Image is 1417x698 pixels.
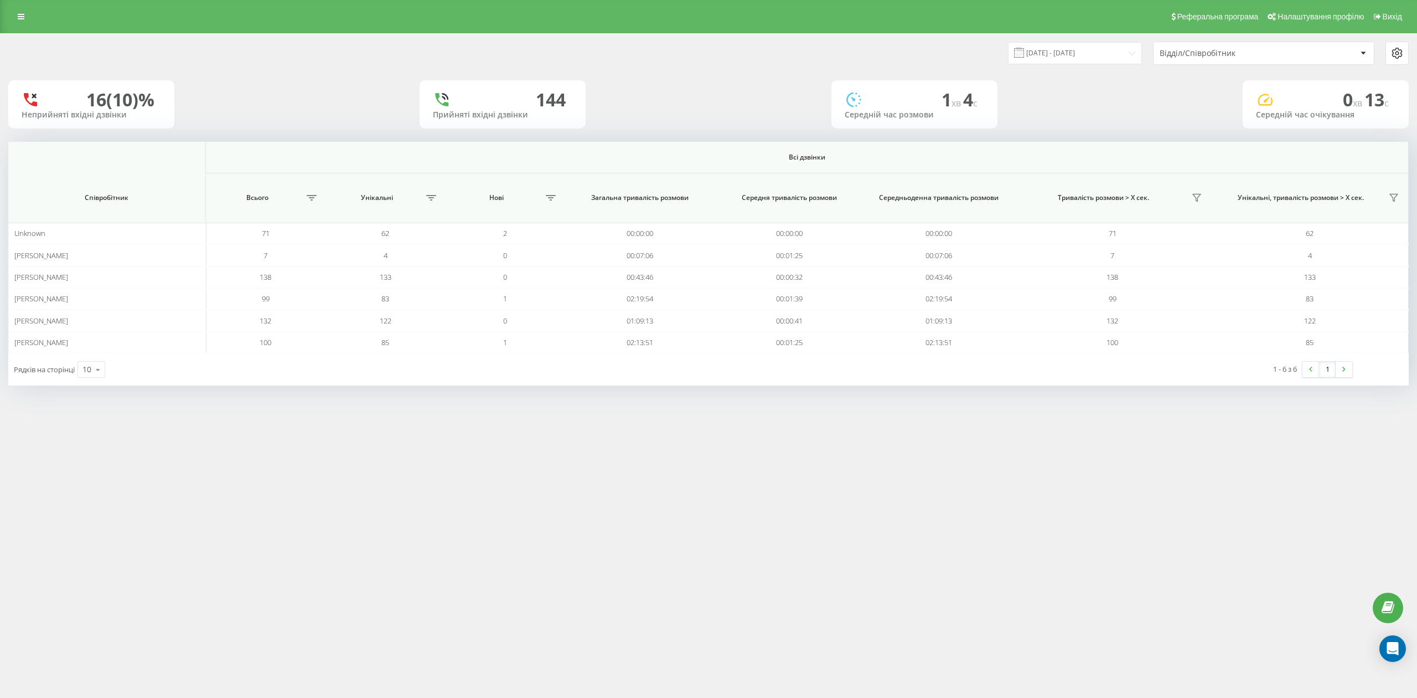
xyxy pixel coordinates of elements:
span: Всі дзвінки [271,153,1343,162]
a: 1 [1319,362,1336,377]
span: [PERSON_NAME] [14,272,68,282]
span: 7 [263,250,267,260]
span: 71 [1109,228,1116,238]
span: 1 [503,294,507,304]
span: 99 [262,294,270,304]
span: c [973,97,978,109]
td: 02:19:54 [565,288,714,310]
span: [PERSON_NAME] [14,250,68,260]
span: 133 [1304,272,1316,282]
span: Нові [451,193,542,202]
div: Open Intercom Messenger [1379,635,1406,662]
span: Унікальні [331,193,423,202]
span: 0 [503,272,507,282]
span: Вихід [1383,12,1402,21]
div: Середній час розмови [845,110,984,120]
div: 144 [536,89,566,110]
td: 00:00:00 [565,223,714,244]
span: 83 [1306,294,1313,304]
span: [PERSON_NAME] [14,294,68,304]
span: хв [951,97,963,109]
span: 13 [1364,88,1389,111]
span: 4 [1308,250,1312,260]
td: 02:13:51 [864,332,1013,353]
div: 16 (10)% [86,89,154,110]
span: Загальна тривалість розмови [577,193,702,202]
span: 71 [262,228,270,238]
td: 00:07:06 [864,244,1013,266]
span: 1 [942,88,963,111]
span: 62 [381,228,389,238]
td: 00:01:39 [715,288,864,310]
span: 85 [381,337,389,347]
span: 138 [1106,272,1118,282]
span: 2 [503,228,507,238]
span: Рядків на сторінці [14,365,75,374]
span: 7 [1110,250,1114,260]
div: Відділ/Співробітник [1160,49,1292,58]
span: 122 [1304,316,1316,326]
span: 138 [260,272,271,282]
span: 85 [1306,337,1313,347]
div: Прийняті вхідні дзвінки [433,110,572,120]
span: 133 [380,272,391,282]
td: 00:43:46 [864,266,1013,288]
span: 132 [260,316,271,326]
td: 02:19:54 [864,288,1013,310]
span: 122 [380,316,391,326]
td: 00:43:46 [565,266,714,288]
span: Тривалість розмови > Х сек. [1020,193,1187,202]
td: 00:07:06 [565,244,714,266]
span: хв [1353,97,1364,109]
span: 83 [381,294,389,304]
span: 100 [1106,337,1118,347]
span: 4 [384,250,387,260]
span: Унікальні, тривалість розмови > Х сек. [1217,193,1384,202]
span: Реферальна програма [1177,12,1259,21]
td: 00:00:41 [715,310,864,331]
span: [PERSON_NAME] [14,316,68,326]
span: 0 [503,316,507,326]
span: Unknown [14,228,45,238]
div: Неприйняті вхідні дзвінки [22,110,161,120]
div: Середній час очікування [1256,110,1395,120]
span: Середня тривалість розмови [727,193,851,202]
td: 02:13:51 [565,332,714,353]
td: 01:09:13 [864,310,1013,331]
td: 00:00:00 [715,223,864,244]
span: 0 [1343,88,1364,111]
span: 1 [503,337,507,347]
td: 00:00:32 [715,266,864,288]
span: Середньоденна тривалість розмови [877,193,1001,202]
span: 100 [260,337,271,347]
td: 01:09:13 [565,310,714,331]
span: c [1384,97,1389,109]
span: 62 [1306,228,1313,238]
span: 99 [1109,294,1116,304]
span: 132 [1106,316,1118,326]
td: 00:01:25 [715,332,864,353]
span: Співробітник [23,193,190,202]
div: 1 - 6 з 6 [1273,363,1297,374]
span: 0 [503,250,507,260]
span: Всього [211,193,303,202]
td: 00:00:00 [864,223,1013,244]
span: 4 [963,88,978,111]
div: 10 [82,364,91,375]
span: Налаштування профілю [1278,12,1364,21]
span: [PERSON_NAME] [14,337,68,347]
td: 00:01:25 [715,244,864,266]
